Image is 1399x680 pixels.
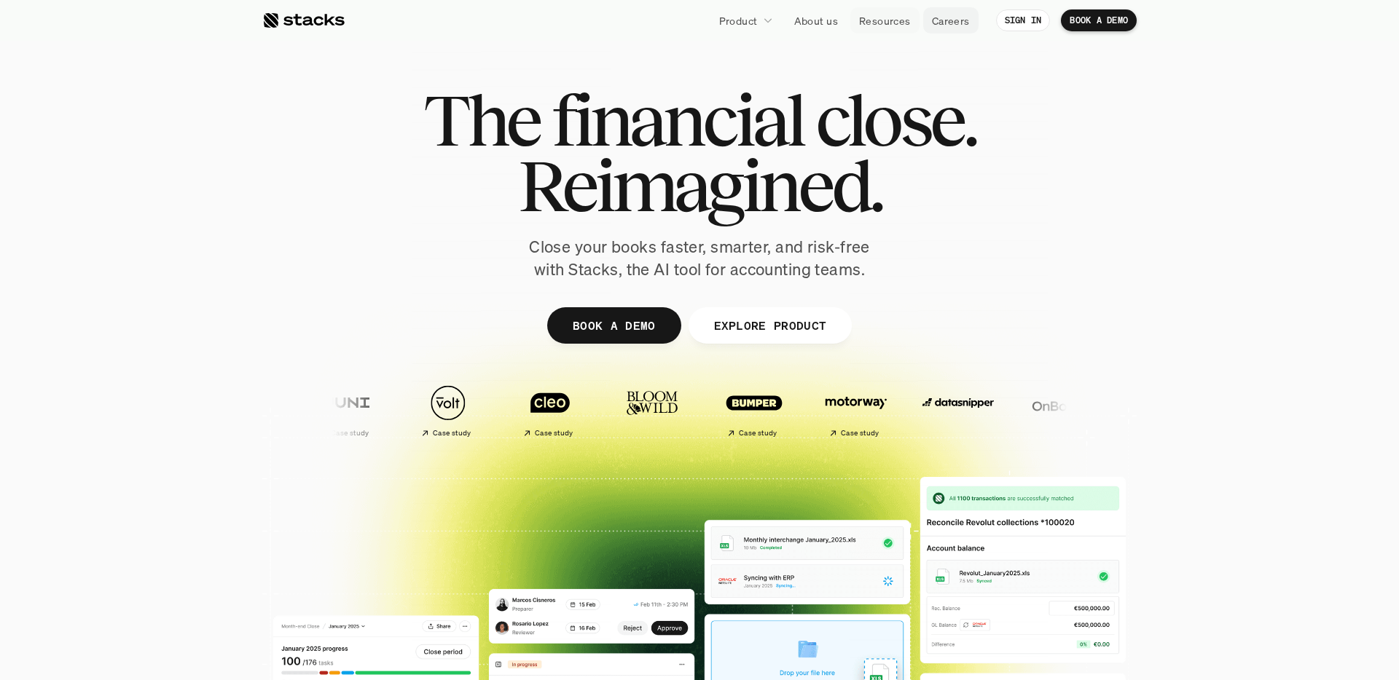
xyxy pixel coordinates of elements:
a: Case study [497,377,592,443]
a: BOOK A DEMO [547,307,681,344]
a: Case study [803,377,898,443]
a: Case study [395,377,490,443]
a: Resources [850,7,920,33]
a: EXPLORE PRODUCT [688,307,852,344]
h2: Case study [427,429,466,438]
a: Careers [923,7,979,33]
a: Case study [293,377,388,443]
span: Reimagined. [518,153,882,218]
p: Careers [932,13,970,28]
span: financial [552,87,803,153]
a: About us [785,7,847,33]
span: The [423,87,539,153]
p: BOOK A DEMO [573,315,656,336]
a: BOOK A DEMO [1061,9,1137,31]
p: Resources [859,13,911,28]
h2: Case study [325,429,364,438]
span: close. [815,87,976,153]
p: EXPLORE PRODUCT [713,315,826,336]
p: Close your books faster, smarter, and risk-free with Stacks, the AI tool for accounting teams. [517,236,882,281]
p: About us [794,13,838,28]
a: Case study [701,377,796,443]
p: BOOK A DEMO [1070,15,1128,25]
h2: Case study [733,429,772,438]
h2: Case study [835,429,874,438]
p: SIGN IN [1005,15,1042,25]
a: SIGN IN [996,9,1051,31]
h2: Case study [529,429,568,438]
p: Product [719,13,758,28]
